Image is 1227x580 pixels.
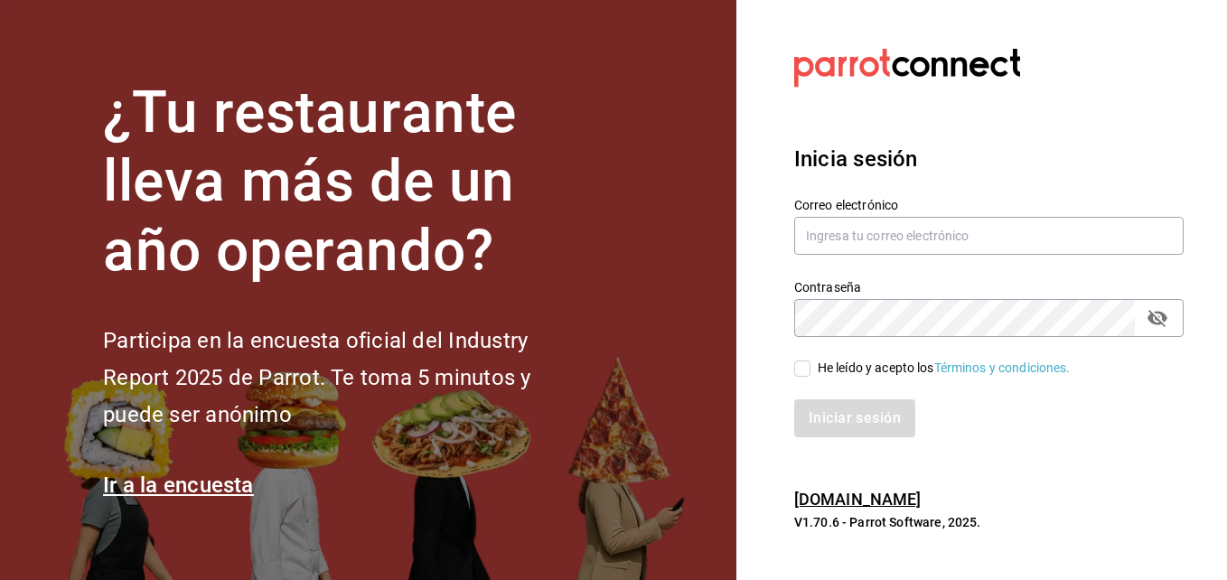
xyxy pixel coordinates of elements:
[103,79,591,286] h1: ¿Tu restaurante lleva más de un año operando?
[794,513,1184,531] p: V1.70.6 - Parrot Software, 2025.
[794,217,1184,255] input: Ingresa tu correo electrónico
[934,360,1071,375] a: Términos y condiciones.
[794,280,1184,293] label: Contraseña
[794,490,922,509] a: [DOMAIN_NAME]
[103,323,591,433] h2: Participa en la encuesta oficial del Industry Report 2025 de Parrot. Te toma 5 minutos y puede se...
[818,359,1071,378] div: He leído y acepto los
[794,143,1184,175] h3: Inicia sesión
[103,472,254,498] a: Ir a la encuesta
[1142,303,1173,333] button: passwordField
[794,198,1184,210] label: Correo electrónico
